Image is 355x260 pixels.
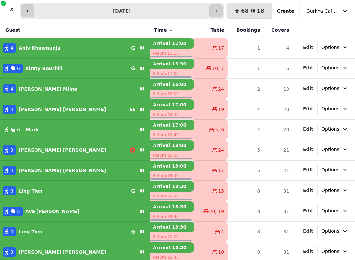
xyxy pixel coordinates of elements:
[228,38,264,59] td: 1
[303,65,313,70] span: Edit
[25,65,62,72] p: Kirsty Bourhill
[11,167,13,174] span: 4
[318,41,352,53] button: Options
[150,90,194,99] p: Return 18:00
[303,187,313,194] button: Edit
[303,147,313,152] span: Edit
[218,188,224,194] span: 15
[306,8,339,14] span: Gurkha Cafe & Restauarant
[264,160,293,181] td: 21
[303,126,313,132] button: Edit
[221,228,224,235] span: 4
[303,85,313,91] button: Edit
[228,22,264,38] th: Bookings
[150,99,194,110] p: Arrival 17:00
[264,221,293,242] td: 31
[212,65,224,72] span: 10, 7
[318,164,352,176] button: Options
[264,119,293,140] td: 20
[321,248,339,255] span: Options
[150,222,194,232] p: Arrival 18:30
[321,65,339,71] span: Options
[272,3,299,19] button: Create
[218,86,224,92] span: 24
[264,58,293,79] td: 6
[150,201,194,212] p: Arrival 18:30
[11,86,13,92] span: 4
[150,242,194,253] p: Arrival 18:30
[318,62,352,74] button: Options
[150,38,194,49] p: Arrival 12:00
[26,126,39,133] p: Mark
[150,130,194,140] p: Return 18:45
[303,208,313,213] span: Edit
[321,126,339,132] span: Options
[303,168,313,172] span: Edit
[303,146,313,153] button: Edit
[150,59,194,69] p: Arrival 15:30
[218,106,224,113] span: 19
[150,181,194,192] p: Arrival 18:30
[11,106,13,113] span: 4
[318,82,352,94] button: Options
[218,167,224,174] span: 17
[11,147,13,153] span: 3
[17,126,20,133] span: 6
[228,119,264,140] td: 4
[264,140,293,160] td: 21
[228,79,264,99] td: 2
[218,147,224,153] span: 24
[218,249,224,255] span: 10
[321,44,339,51] span: Options
[228,201,264,221] td: 8
[25,208,79,215] p: Ava [PERSON_NAME]
[303,167,313,173] button: Edit
[150,69,194,78] p: Return 17:00
[318,103,352,115] button: Options
[17,65,20,72] span: 6
[241,8,248,13] span: 68
[303,188,313,193] span: Edit
[303,127,313,131] span: Edit
[303,249,313,254] span: Edit
[303,228,313,234] button: Edit
[318,184,352,196] button: Options
[321,228,339,234] span: Options
[227,3,272,19] button: 6818
[17,208,20,215] span: 5
[303,207,313,214] button: Edit
[303,65,313,71] button: Edit
[150,212,194,221] p: Return 19:45
[11,45,13,51] span: 4
[19,167,106,174] p: [PERSON_NAME] [PERSON_NAME]
[264,99,293,119] td: 20
[19,45,60,51] p: Aniv Khawaunju
[264,79,293,99] td: 10
[11,228,13,235] span: 3
[194,22,228,38] th: Table
[321,167,339,173] span: Options
[303,45,313,50] span: Edit
[19,188,42,194] p: Ling Tien
[321,187,339,194] span: Options
[11,188,13,194] span: 3
[150,171,194,180] p: Return 19:30
[150,161,194,171] p: Arrival 18:00
[154,27,167,33] span: Time
[318,225,352,237] button: Options
[321,85,339,91] span: Options
[264,201,293,221] td: 31
[19,228,42,235] p: Ling Tien
[209,208,224,215] span: 20, 19
[228,160,264,181] td: 5
[228,221,264,242] td: 8
[150,232,194,242] p: Return 20:00
[264,22,293,38] th: Covers
[150,110,194,119] p: Return 18:30
[303,86,313,91] span: Edit
[318,123,352,135] button: Options
[11,249,13,255] span: 3
[321,146,339,153] span: Options
[228,140,264,160] td: 5
[303,105,313,112] button: Edit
